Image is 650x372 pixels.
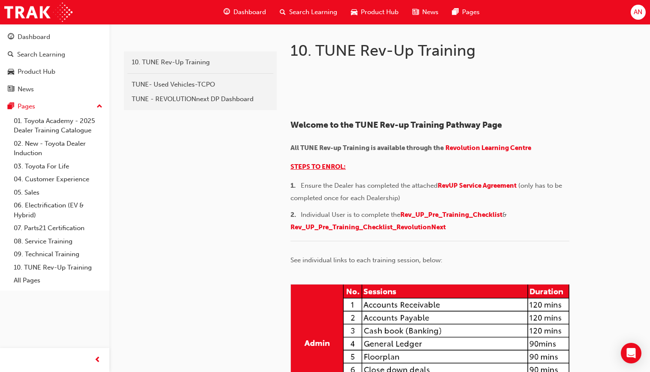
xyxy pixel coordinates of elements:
[10,199,106,222] a: 06. Electrification (EV & Hybrid)
[18,84,34,94] div: News
[290,211,301,219] span: 2. ​
[445,144,531,152] a: Revolution Learning Centre
[4,3,73,22] img: Trak
[127,77,273,92] a: TUNE- Used Vehicles-TCPO
[290,41,572,60] h1: 10. TUNE Rev-Up Training
[224,7,230,18] span: guage-icon
[290,163,346,171] a: STEPS TO ENROL:
[10,222,106,235] a: 07. Parts21 Certification
[8,68,14,76] span: car-icon
[361,7,399,17] span: Product Hub
[405,3,445,21] a: news-iconNews
[3,99,106,114] button: Pages
[422,7,438,17] span: News
[18,32,50,42] div: Dashboard
[400,211,502,219] a: Rev_UP_Pre_Training_Checklist
[233,7,266,17] span: Dashboard
[412,7,419,18] span: news-icon
[217,3,273,21] a: guage-iconDashboard
[8,86,14,93] span: news-icon
[452,7,459,18] span: pages-icon
[10,173,106,186] a: 04. Customer Experience
[18,102,35,111] div: Pages
[290,182,301,189] span: 1. ​
[502,211,507,219] span: &
[132,57,269,67] div: 10. TUNE Rev-Up Training
[127,55,273,70] a: 10. TUNE Rev-Up Training
[10,274,106,287] a: All Pages
[3,47,106,63] a: Search Learning
[462,7,480,17] span: Pages
[280,7,286,18] span: search-icon
[10,114,106,137] a: 01. Toyota Academy - 2025 Dealer Training Catalogue
[290,223,446,231] a: Rev_UP_Pre_Training_Checklist_RevolutionNext
[10,137,106,160] a: 02. New - Toyota Dealer Induction
[10,248,106,261] a: 09. Technical Training
[301,211,400,219] span: Individual User is to complete the
[634,7,642,17] span: AN
[438,182,517,189] a: RevUP Service Agreement
[445,3,487,21] a: pages-iconPages
[8,103,14,111] span: pages-icon
[621,343,641,363] div: Open Intercom Messenger
[301,182,438,189] span: Ensure the Dealer has completed the attached
[127,92,273,107] a: TUNE - REVOLUTIONnext DP Dashboard
[290,144,444,152] span: All TUNE Rev-up Training is available through the
[273,3,344,21] a: search-iconSearch Learning
[3,27,106,99] button: DashboardSearch LearningProduct HubNews
[8,33,14,41] span: guage-icon
[10,186,106,199] a: 05. Sales
[17,50,65,60] div: Search Learning
[290,120,502,130] span: Welcome to the TUNE Rev-up Training Pathway Page
[289,7,337,17] span: Search Learning
[8,51,14,59] span: search-icon
[10,261,106,274] a: 10. TUNE Rev-Up Training
[3,29,106,45] a: Dashboard
[97,101,103,112] span: up-icon
[132,94,269,104] div: TUNE - REVOLUTIONnext DP Dashboard
[631,5,646,20] button: AN
[3,64,106,80] a: Product Hub
[344,3,405,21] a: car-iconProduct Hub
[290,256,442,264] span: See individual links to each training session, below:
[10,160,106,173] a: 03. Toyota For Life
[18,67,55,77] div: Product Hub
[3,81,106,97] a: News
[132,80,269,90] div: TUNE- Used Vehicles-TCPO
[351,7,357,18] span: car-icon
[10,235,106,248] a: 08. Service Training
[94,355,101,366] span: prev-icon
